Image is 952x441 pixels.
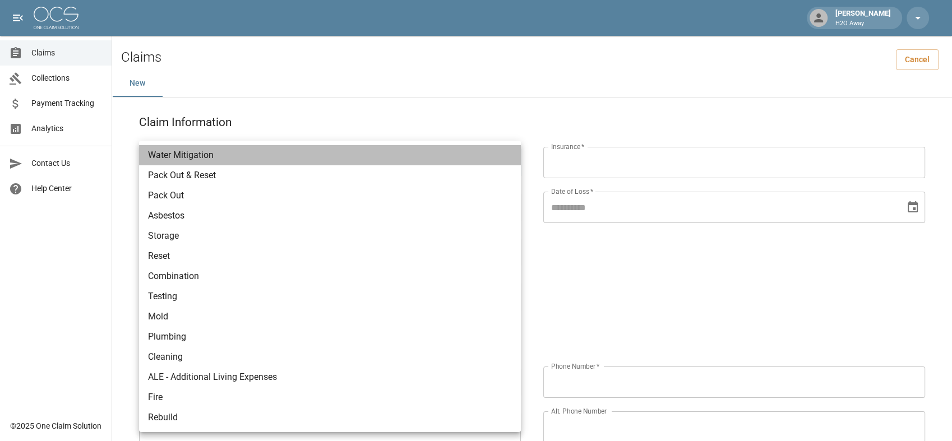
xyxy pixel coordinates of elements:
li: Storage [139,226,521,246]
li: Mold [139,307,521,327]
li: Plumbing [139,327,521,347]
li: Combination [139,266,521,286]
li: Pack Out & Reset [139,165,521,185]
li: Asbestos [139,206,521,226]
li: Reset [139,246,521,266]
li: Pack Out [139,185,521,206]
li: Testing [139,286,521,307]
li: Cleaning [139,347,521,367]
li: Rebuild [139,407,521,428]
li: ALE - Additional Living Expenses [139,367,521,387]
li: Water Mitigation [139,145,521,165]
li: Fire [139,387,521,407]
